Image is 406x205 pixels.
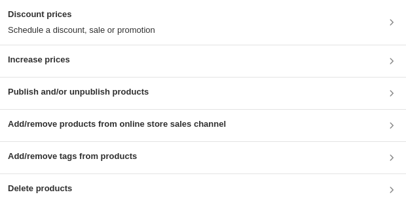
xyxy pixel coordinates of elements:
h3: Add/remove tags from products [8,150,137,163]
h3: Delete products [8,182,72,195]
h3: Increase prices [8,53,70,66]
h3: Discount prices [8,8,155,21]
h3: Publish and/or unpublish products [8,85,149,99]
h3: Add/remove products from online store sales channel [8,118,226,131]
p: Schedule a discount, sale or promotion [8,24,155,37]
